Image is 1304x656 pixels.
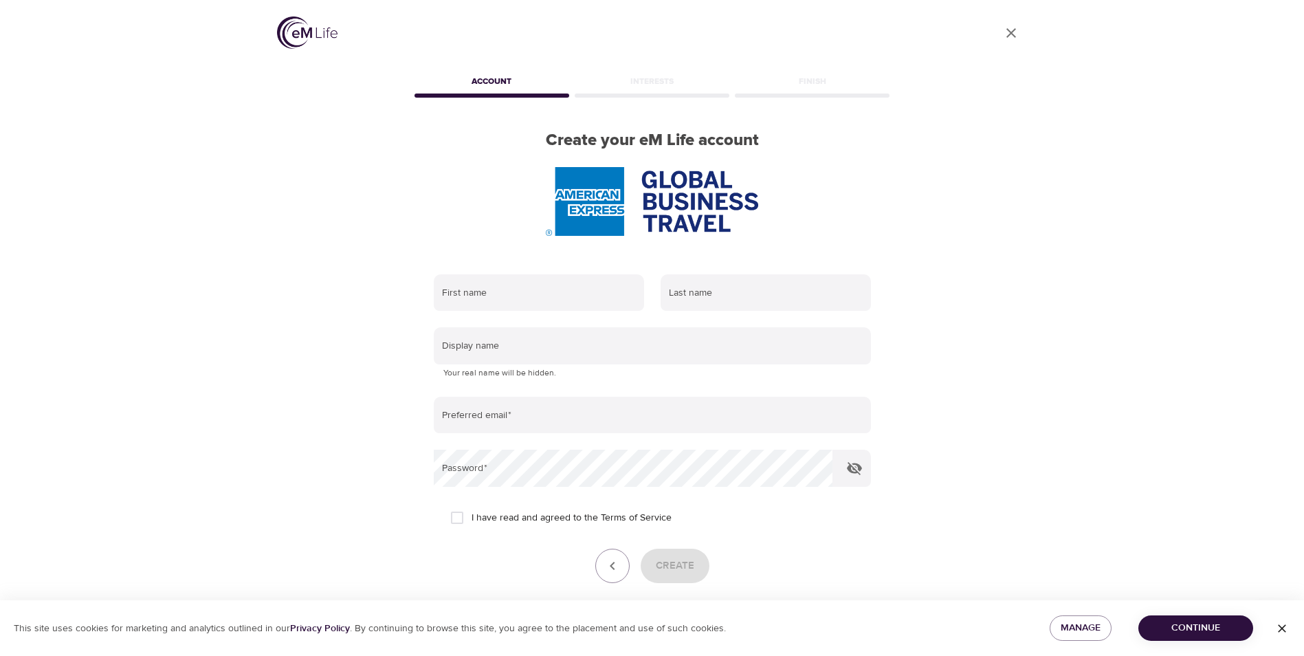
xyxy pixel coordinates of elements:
[472,511,672,525] span: I have read and agreed to the
[290,622,350,635] a: Privacy Policy
[1061,620,1101,637] span: Manage
[995,17,1028,50] a: close
[1138,615,1253,641] button: Continue
[412,131,893,151] h2: Create your eM Life account
[277,17,338,49] img: logo
[601,511,672,525] a: Terms of Service
[546,167,758,236] img: AmEx%20GBT%20logo.png
[443,367,861,380] p: Your real name will be hidden.
[1050,615,1112,641] button: Manage
[1149,620,1242,637] span: Continue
